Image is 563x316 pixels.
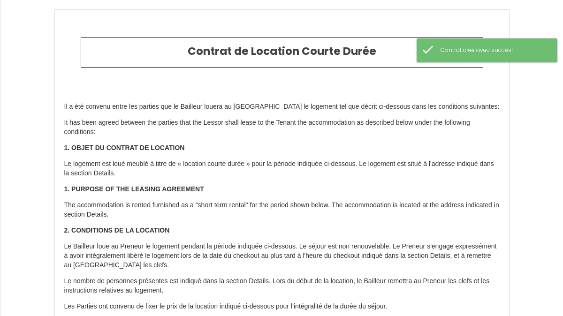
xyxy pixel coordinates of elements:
[88,45,476,58] h2: Contrat de Location Courte Durée
[64,242,500,270] p: Le Bailleur loue au Preneur le logement pendant la période indiquée ci-dessous. Le séjour est non...
[64,144,185,151] strong: 1. OBJET DU CONTRAT DE LOCATION
[64,118,500,137] p: It has been agreed between the parties that the Lessor shall lease to the Tenant the accommodatio...
[441,46,548,55] div: Contrat créé avec succès!
[64,201,500,219] p: The accommodation is rented furnished as a "short term rental" for the period shown below. The ac...
[64,277,500,295] p: Le nombre de personnes présentes est indiqué dans la section Details. Lors du début de la locatio...
[64,226,170,234] strong: 2. CONDITIONS DE LA LOCATION
[64,185,204,193] strong: 1. PURPOSE OF THE LEASING AGREEMENT
[64,159,500,178] p: Le logement est loué meublé à titre de « location courte durée » pour la période indiquée ci-dess...
[64,302,500,311] p: Les Parties ont convenu de fixer le prix de la location indiqué ci-dessous pour l’intégralité de ...
[64,102,500,112] p: Il a été convenu entre les parties que le Bailleur louera au [GEOGRAPHIC_DATA] le logement tel qu...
